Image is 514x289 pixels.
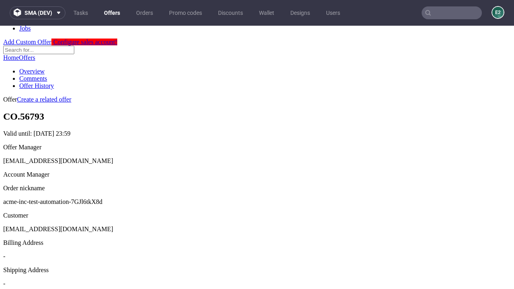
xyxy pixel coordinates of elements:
a: Add Custom Offer [3,13,51,20]
a: Designs [286,6,315,19]
a: Discounts [213,6,248,19]
a: Create a related offer [17,70,71,77]
span: - [3,227,5,234]
div: Shipping Address [3,241,511,248]
a: Overview [19,42,45,49]
span: sma (dev) [24,10,52,16]
a: Tasks [69,6,93,19]
a: Comments [19,49,47,56]
div: [EMAIL_ADDRESS][DOMAIN_NAME] [3,132,511,139]
a: Wallet [254,6,279,19]
button: sma (dev) [10,6,65,19]
a: Users [321,6,345,19]
p: Valid until: [3,104,511,112]
time: [DATE] 23:59 [34,104,71,111]
div: Offer Manager [3,118,511,125]
div: Account Manager [3,145,511,153]
a: Offer History [19,57,54,63]
a: Orders [131,6,158,19]
a: Offers [99,6,125,19]
a: Offers [19,28,35,35]
div: Customer [3,186,511,193]
p: acme-inc-test-automation-7GJl6tkX8d [3,173,511,180]
a: Home [3,28,19,35]
span: [EMAIL_ADDRESS][DOMAIN_NAME] [3,200,113,207]
span: - [3,254,5,261]
div: Offer [3,70,511,77]
span: Configure sales account! [53,13,117,20]
h1: CO.56793 [3,85,511,96]
a: Configure sales account! [51,13,117,20]
div: Order nickname [3,159,511,166]
input: Search for... [3,20,74,28]
div: Billing Address [3,214,511,221]
a: Promo codes [164,6,207,19]
figcaption: e2 [492,7,504,18]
